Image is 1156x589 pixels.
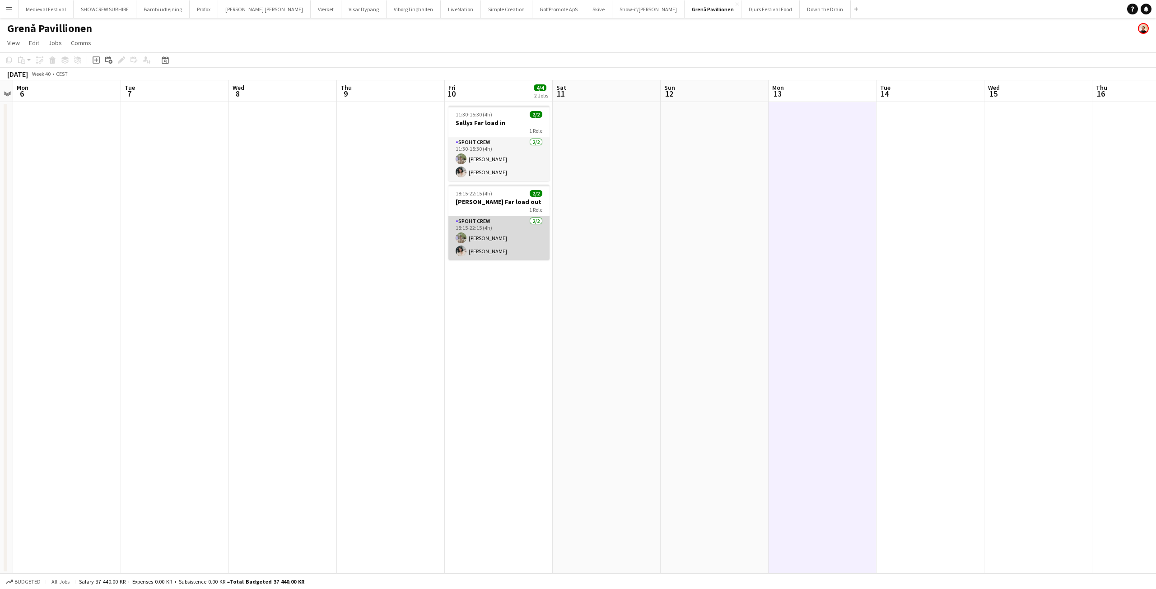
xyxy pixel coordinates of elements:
[585,0,612,18] button: Skive
[987,88,1000,99] span: 15
[481,0,532,18] button: Simple Creation
[988,83,1000,92] span: Wed
[5,577,42,587] button: Budgeted
[341,0,387,18] button: Visar Dypang
[448,119,550,127] h3: Sallys Far load in
[19,0,74,18] button: Medieval Festival
[555,88,566,99] span: 11
[534,92,548,99] div: 2 Jobs
[48,39,62,47] span: Jobs
[123,88,135,99] span: 7
[136,0,190,18] button: Bambi udlejning
[448,198,550,206] h3: [PERSON_NAME] Far load out
[741,0,800,18] button: Djurs Festival Food
[448,137,550,181] app-card-role: Spoht Crew2/211:30-15:30 (4h)[PERSON_NAME][PERSON_NAME]
[7,22,92,35] h1: Grenå Pavillionen
[29,39,39,47] span: Edit
[534,84,546,91] span: 4/4
[530,111,542,118] span: 2/2
[4,37,23,49] a: View
[15,88,28,99] span: 6
[772,83,784,92] span: Mon
[71,39,91,47] span: Comms
[56,70,68,77] div: CEST
[1138,23,1149,34] app-user-avatar: Armando NIkol Irom
[340,83,352,92] span: Thu
[663,88,675,99] span: 12
[456,190,492,197] span: 18:15-22:15 (4h)
[771,88,784,99] span: 13
[17,83,28,92] span: Mon
[800,0,851,18] button: Down the Drain
[230,578,304,585] span: Total Budgeted 37 440.00 KR
[74,0,136,18] button: SHOWCREW SUBHIRE
[1095,88,1107,99] span: 16
[311,0,341,18] button: Værket
[190,0,218,18] button: Profox
[339,88,352,99] span: 9
[448,83,456,92] span: Fri
[530,190,542,197] span: 2/2
[556,83,566,92] span: Sat
[448,106,550,181] app-job-card: 11:30-15:30 (4h)2/2Sallys Far load in1 RoleSpoht Crew2/211:30-15:30 (4h)[PERSON_NAME][PERSON_NAME]
[14,579,41,585] span: Budgeted
[30,70,52,77] span: Week 40
[448,216,550,260] app-card-role: Spoht Crew2/218:15-22:15 (4h)[PERSON_NAME][PERSON_NAME]
[218,0,311,18] button: [PERSON_NAME] [PERSON_NAME]
[441,0,481,18] button: LiveNation
[233,83,244,92] span: Wed
[50,578,71,585] span: All jobs
[880,83,890,92] span: Tue
[685,0,741,18] button: Grenå Pavillionen
[231,88,244,99] span: 8
[879,88,890,99] span: 14
[529,127,542,134] span: 1 Role
[532,0,585,18] button: GolfPromote ApS
[45,37,65,49] a: Jobs
[456,111,492,118] span: 11:30-15:30 (4h)
[125,83,135,92] span: Tue
[79,578,304,585] div: Salary 37 440.00 KR + Expenses 0.00 KR + Subsistence 0.00 KR =
[67,37,95,49] a: Comms
[25,37,43,49] a: Edit
[664,83,675,92] span: Sun
[448,185,550,260] app-job-card: 18:15-22:15 (4h)2/2[PERSON_NAME] Far load out1 RoleSpoht Crew2/218:15-22:15 (4h)[PERSON_NAME][PER...
[7,39,20,47] span: View
[612,0,685,18] button: Show-if/[PERSON_NAME]
[7,70,28,79] div: [DATE]
[387,0,441,18] button: ViborgTinghallen
[529,206,542,213] span: 1 Role
[1096,83,1107,92] span: Thu
[447,88,456,99] span: 10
